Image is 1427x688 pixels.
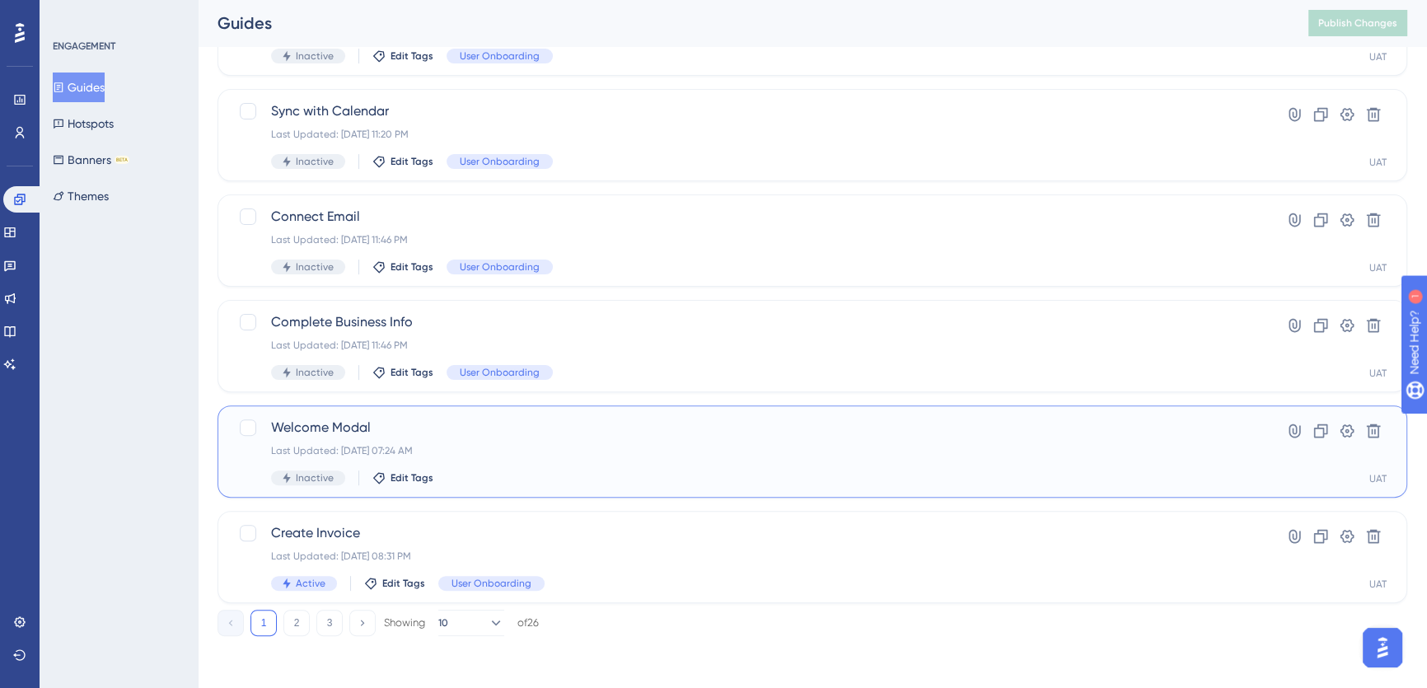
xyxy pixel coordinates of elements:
span: Sync with Calendar [271,101,1222,121]
span: Welcome Modal [271,418,1222,438]
button: Edit Tags [372,260,433,274]
div: UAT [1369,50,1387,63]
span: Edit Tags [391,155,433,168]
div: 1 [115,8,119,21]
span: Connect Email [271,207,1222,227]
span: Inactive [296,471,334,484]
span: Need Help? [39,4,103,24]
div: BETA [115,156,129,164]
span: Publish Changes [1318,16,1397,30]
button: 3 [316,610,343,636]
button: Guides [53,73,105,102]
span: User Onboarding [460,260,540,274]
button: Edit Tags [372,471,433,484]
span: Inactive [296,155,334,168]
iframe: UserGuiding AI Assistant Launcher [1358,623,1407,672]
span: Inactive [296,260,334,274]
div: UAT [1369,472,1387,485]
span: Create Invoice [271,523,1222,543]
span: Edit Tags [382,577,425,590]
div: UAT [1369,367,1387,380]
div: Last Updated: [DATE] 11:20 PM [271,128,1222,141]
div: Last Updated: [DATE] 11:46 PM [271,233,1222,246]
div: UAT [1369,578,1387,591]
span: Edit Tags [391,471,433,484]
button: Edit Tags [364,577,425,590]
div: UAT [1369,156,1387,169]
span: User Onboarding [451,577,531,590]
span: Inactive [296,49,334,63]
div: Last Updated: [DATE] 11:46 PM [271,339,1222,352]
span: User Onboarding [460,366,540,379]
button: Themes [53,181,109,211]
span: Edit Tags [391,260,433,274]
span: Edit Tags [391,366,433,379]
button: Edit Tags [372,366,433,379]
button: Hotspots [53,109,114,138]
div: ENGAGEMENT [53,40,115,53]
span: Active [296,577,325,590]
button: Edit Tags [372,155,433,168]
span: Inactive [296,366,334,379]
div: Last Updated: [DATE] 08:31 PM [271,550,1222,563]
span: User Onboarding [460,155,540,168]
button: 1 [250,610,277,636]
button: Publish Changes [1308,10,1407,36]
button: Edit Tags [372,49,433,63]
span: 10 [438,616,448,629]
div: of 26 [517,615,539,630]
button: 10 [438,610,504,636]
span: Complete Business Info [271,312,1222,332]
button: BannersBETA [53,145,129,175]
div: Showing [384,615,425,630]
div: Guides [218,12,1267,35]
span: Edit Tags [391,49,433,63]
span: User Onboarding [460,49,540,63]
div: Last Updated: [DATE] 07:24 AM [271,444,1222,457]
button: 2 [283,610,310,636]
div: UAT [1369,261,1387,274]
